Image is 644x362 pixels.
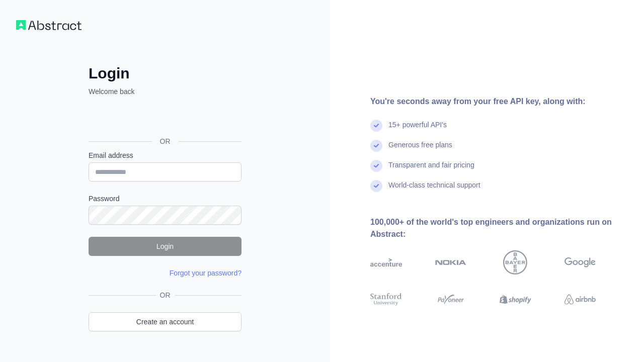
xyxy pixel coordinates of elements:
img: shopify [500,292,531,307]
div: Sign in with Google. Opens in new tab [89,108,239,130]
a: Create an account [89,312,242,331]
img: Workflow [16,20,82,30]
button: Login [89,237,242,256]
img: airbnb [565,292,596,307]
div: Transparent and fair pricing [388,160,474,180]
img: check mark [370,140,382,152]
label: Email address [89,150,242,160]
img: payoneer [435,292,467,307]
span: OR [156,290,175,300]
img: check mark [370,120,382,132]
div: You're seconds away from your free API key, along with: [370,96,628,108]
div: Generous free plans [388,140,452,160]
a: Forgot your password? [170,269,242,277]
img: check mark [370,160,382,172]
img: check mark [370,180,382,192]
div: 15+ powerful API's [388,120,447,140]
div: World-class technical support [388,180,480,200]
div: 100,000+ of the world's top engineers and organizations run on Abstract: [370,216,628,240]
img: bayer [503,250,527,275]
img: nokia [435,250,467,275]
h2: Login [89,64,242,82]
img: google [565,250,596,275]
iframe: Sign in with Google Button [84,108,245,130]
p: Welcome back [89,86,242,97]
img: stanford university [370,292,402,307]
img: accenture [370,250,402,275]
label: Password [89,194,242,204]
span: OR [152,136,179,146]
